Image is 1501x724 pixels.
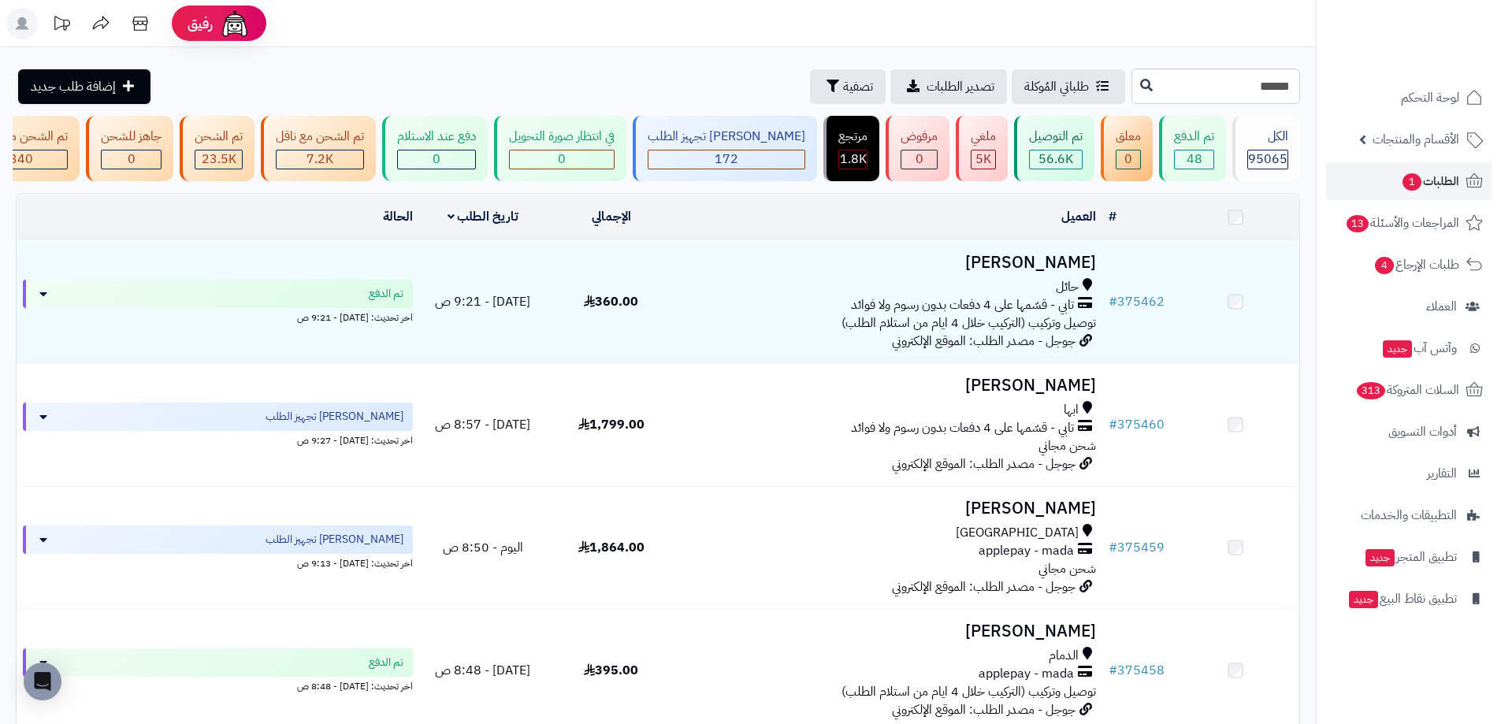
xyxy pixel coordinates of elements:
a: الإجمالي [592,207,631,226]
span: 0 [128,150,136,169]
span: applepay - mada [979,665,1074,683]
span: 0 [916,150,923,169]
span: [PERSON_NAME] تجهيز الطلب [266,532,403,548]
span: 23.5K [202,150,236,169]
span: تابي - قسّمها على 4 دفعات بدون رسوم ولا فوائد [851,419,1074,437]
button: تصفية [810,69,886,104]
span: 1.8K [840,150,867,169]
span: 395.00 [584,661,638,680]
a: الطلبات1 [1326,162,1492,200]
img: ai-face.png [219,8,251,39]
a: مرتجع 1.8K [820,116,882,181]
span: 1,799.00 [578,415,645,434]
a: تطبيق المتجرجديد [1326,538,1492,576]
div: الكل [1247,128,1288,146]
span: حائل [1056,278,1079,296]
a: في انتظار صورة التحويل 0 [491,116,630,181]
span: تصفية [843,77,873,96]
span: التقارير [1427,462,1457,485]
a: دفع عند الاستلام 0 [379,116,491,181]
div: تم التوصيل [1029,128,1083,146]
div: 0 [901,150,937,169]
div: تم الشحن [195,128,243,146]
div: تم الشحن مع ناقل [276,128,364,146]
a: التقارير [1326,455,1492,492]
span: رفيق [188,14,213,33]
div: 1812 [839,150,867,169]
a: #375458 [1109,661,1165,680]
span: توصيل وتركيب (التركيب خلال 4 ايام من استلام الطلب) [842,682,1096,701]
span: جديد [1365,549,1395,566]
span: 172 [715,150,738,169]
a: تحديثات المنصة [42,8,81,43]
div: دفع عند الاستلام [397,128,476,146]
span: وآتس آب [1381,337,1457,359]
span: 340 [9,150,33,169]
a: السلات المتروكة313 [1326,371,1492,409]
span: جوجل - مصدر الطلب: الموقع الإلكتروني [892,577,1076,596]
span: # [1109,292,1117,311]
span: [DATE] - 9:21 ص [435,292,530,311]
a: تطبيق نقاط البيعجديد [1326,580,1492,618]
span: # [1109,415,1117,434]
span: 360.00 [584,292,638,311]
a: تم الدفع 48 [1156,116,1229,181]
a: جاهز للشحن 0 [83,116,176,181]
a: لوحة التحكم [1326,79,1492,117]
a: #375459 [1109,538,1165,557]
span: 4 [1375,257,1394,274]
span: 48 [1187,150,1202,169]
span: تابي - قسّمها على 4 دفعات بدون رسوم ولا فوائد [851,296,1074,314]
a: العميل [1061,207,1096,226]
div: [PERSON_NAME] تجهيز الطلب [648,128,805,146]
span: [GEOGRAPHIC_DATA] [956,524,1079,542]
a: #375460 [1109,415,1165,434]
a: الكل95065 [1229,116,1303,181]
a: تاريخ الطلب [448,207,519,226]
span: 5K [975,150,991,169]
a: تصدير الطلبات [890,69,1007,104]
h3: [PERSON_NAME] [682,622,1096,640]
div: اخر تحديث: [DATE] - 8:48 ص [23,677,413,693]
h3: [PERSON_NAME] [682,254,1096,272]
a: طلبات الإرجاع4 [1326,246,1492,284]
h3: [PERSON_NAME] [682,499,1096,518]
div: معلق [1116,128,1141,146]
span: لوحة التحكم [1401,87,1459,109]
span: 1,864.00 [578,538,645,557]
span: أدوات التسويق [1388,421,1457,443]
a: ملغي 5K [953,116,1011,181]
span: العملاء [1426,295,1457,317]
h3: [PERSON_NAME] [682,377,1096,395]
span: الأقسام والمنتجات [1373,128,1459,150]
div: Open Intercom Messenger [24,663,61,700]
div: 4975 [972,150,995,169]
span: تم الدفع [369,655,403,670]
a: أدوات التسويق [1326,413,1492,451]
span: جوجل - مصدر الطلب: الموقع الإلكتروني [892,700,1076,719]
span: إضافة طلب جديد [31,77,116,96]
div: اخر تحديث: [DATE] - 9:13 ص [23,554,413,570]
span: المراجعات والأسئلة [1345,212,1459,234]
span: تطبيق نقاط البيع [1347,588,1457,610]
a: إضافة طلب جديد [18,69,150,104]
span: شحن مجاني [1038,436,1096,455]
span: اليوم - 8:50 ص [443,538,523,557]
div: اخر تحديث: [DATE] - 9:21 ص [23,308,413,325]
span: تم الدفع [369,286,403,302]
span: [DATE] - 8:48 ص [435,661,530,680]
span: [PERSON_NAME] تجهيز الطلب [266,409,403,425]
a: تم الشحن 23.5K [176,116,258,181]
a: #375462 [1109,292,1165,311]
span: 0 [558,150,566,169]
div: مرفوض [901,128,938,146]
span: ابها [1064,401,1079,419]
span: الطلبات [1401,170,1459,192]
a: تم التوصيل 56.6K [1011,116,1098,181]
div: 23478 [195,150,242,169]
a: تم الشحن مع ناقل 7.2K [258,116,379,181]
div: تم الدفع [1174,128,1214,146]
span: 313 [1357,382,1385,399]
a: الحالة [383,207,413,226]
span: 7.2K [307,150,333,169]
